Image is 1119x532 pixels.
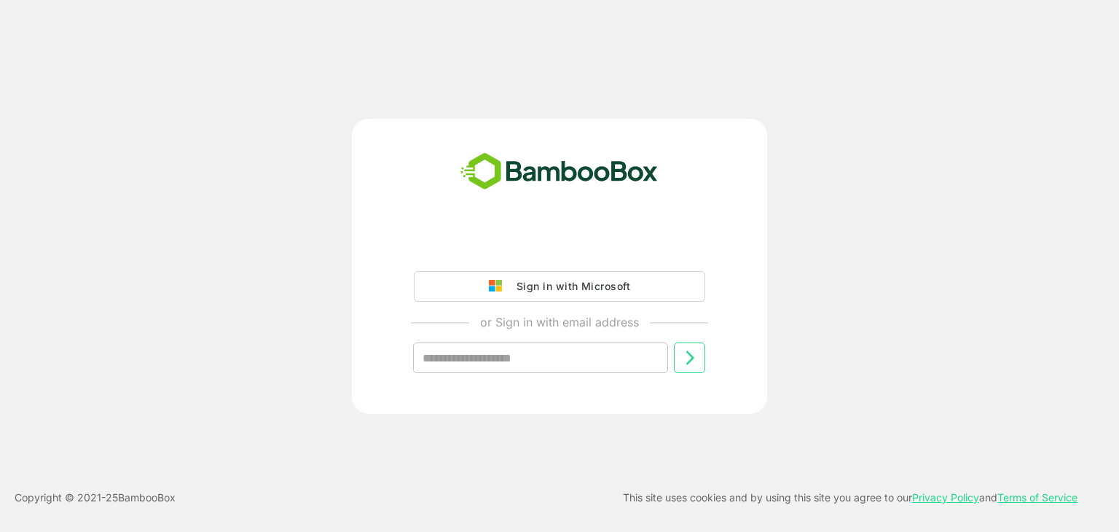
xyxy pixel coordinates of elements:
[480,313,639,331] p: or Sign in with email address
[509,277,630,296] div: Sign in with Microsoft
[623,489,1077,506] p: This site uses cookies and by using this site you agree to our and
[15,489,176,506] p: Copyright © 2021- 25 BambooBox
[912,491,979,504] a: Privacy Policy
[414,271,705,302] button: Sign in with Microsoft
[997,491,1077,504] a: Terms of Service
[489,280,509,293] img: google
[452,148,666,196] img: bamboobox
